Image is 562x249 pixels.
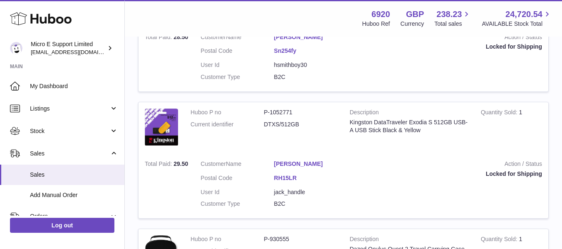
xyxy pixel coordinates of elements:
[434,20,471,28] span: Total sales
[360,33,542,43] strong: Action / Status
[191,108,264,116] dt: Huboo P no
[173,34,188,40] span: 28.50
[264,121,337,128] dd: DTXS/512GB
[201,73,274,81] dt: Customer Type
[482,20,552,28] span: AVAILABLE Stock Total
[30,212,109,220] span: Orders
[145,160,173,169] strong: Total Paid
[274,73,347,81] dd: B2C
[274,200,347,208] dd: B2C
[201,61,274,69] dt: User Id
[274,61,347,69] dd: hsmithboy30
[30,105,109,113] span: Listings
[10,218,114,233] a: Log out
[481,236,519,244] strong: Quantity Sold
[274,33,347,41] a: [PERSON_NAME]
[401,20,424,28] div: Currency
[274,160,347,168] a: [PERSON_NAME]
[350,235,468,245] strong: Description
[505,9,542,20] span: 24,720.54
[201,174,274,184] dt: Postal Code
[30,150,109,158] span: Sales
[191,121,264,128] dt: Current identifier
[350,108,468,118] strong: Description
[482,9,552,28] a: 24,720.54 AVAILABLE Stock Total
[274,47,347,55] a: Sn254fy
[436,9,462,20] span: 238.23
[191,235,264,243] dt: Huboo P no
[264,235,337,243] dd: P-930555
[30,82,118,90] span: My Dashboard
[362,20,390,28] div: Huboo Ref
[145,34,173,42] strong: Total Paid
[31,49,122,55] span: [EMAIL_ADDRESS][DOMAIN_NAME]
[30,127,109,135] span: Stock
[201,160,274,170] dt: Name
[360,43,542,51] div: Locked for Shipping
[201,160,226,167] span: Customer
[274,188,347,196] dd: jack_handle
[201,188,274,196] dt: User Id
[350,118,468,134] div: Kingston DataTraveler Exodia S 512GB USB-A USB Stick Black & Yellow
[481,109,519,118] strong: Quantity Sold
[201,33,274,43] dt: Name
[371,9,390,20] strong: 6920
[264,108,337,116] dd: P-1052771
[360,160,542,170] strong: Action / Status
[31,40,106,56] div: Micro E Support Limited
[201,47,274,57] dt: Postal Code
[10,42,22,54] img: contact@micropcsupport.com
[201,34,226,40] span: Customer
[274,174,347,182] a: RH15LR
[406,9,424,20] strong: GBP
[30,171,118,179] span: Sales
[201,200,274,208] dt: Customer Type
[145,108,178,145] img: $_57.JPG
[30,191,118,199] span: Add Manual Order
[173,160,188,167] span: 29.50
[360,170,542,178] div: Locked for Shipping
[475,102,548,154] td: 1
[434,9,471,28] a: 238.23 Total sales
